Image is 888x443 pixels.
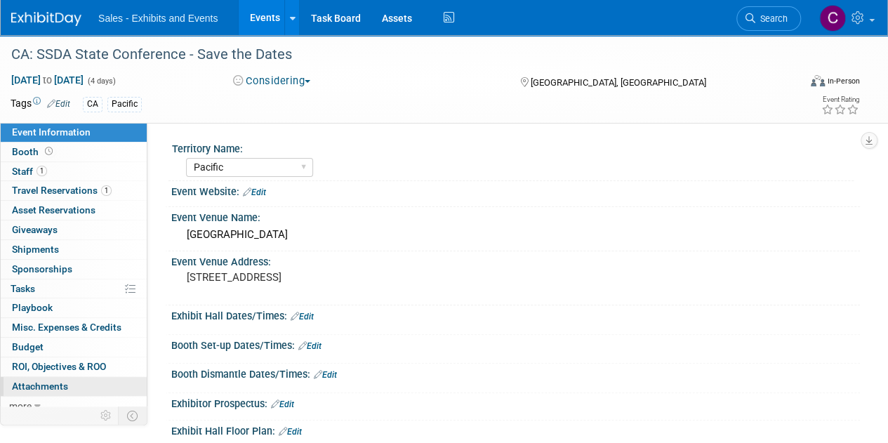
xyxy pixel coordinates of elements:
span: [GEOGRAPHIC_DATA], [GEOGRAPHIC_DATA] [530,77,705,88]
span: Asset Reservations [12,204,95,216]
span: ROI, Objectives & ROO [12,361,106,372]
a: Tasks [1,279,147,298]
div: CA: SSDA State Conference - Save the Dates [6,42,788,67]
span: Staff [12,166,47,177]
a: Edit [291,312,314,322]
td: Personalize Event Tab Strip [94,406,119,425]
a: Edit [279,427,302,437]
div: [GEOGRAPHIC_DATA] [182,224,849,246]
span: (4 days) [86,77,116,86]
div: Exhibit Hall Dates/Times: [171,305,860,324]
a: Shipments [1,240,147,259]
a: more [1,397,147,416]
span: Search [755,13,788,24]
a: Event Information [1,123,147,142]
div: Exhibitor Prospectus: [171,393,860,411]
span: Giveaways [12,224,58,235]
div: Event Venue Address: [171,251,860,269]
a: Budget [1,338,147,357]
span: Booth not reserved yet [42,146,55,157]
img: Christine Lurz [819,5,846,32]
a: Sponsorships [1,260,147,279]
td: Toggle Event Tabs [119,406,147,425]
span: Booth [12,146,55,157]
pre: [STREET_ADDRESS] [187,271,443,284]
a: Edit [243,187,266,197]
span: Travel Reservations [12,185,112,196]
div: Event Website: [171,181,860,199]
span: more [9,400,32,411]
span: to [41,74,54,86]
span: [DATE] [DATE] [11,74,84,86]
span: Tasks [11,283,35,294]
a: Misc. Expenses & Credits [1,318,147,337]
a: Giveaways [1,220,147,239]
span: 1 [101,185,112,196]
span: Playbook [12,302,53,313]
div: Event Rating [821,96,859,103]
span: Sales - Exhibits and Events [98,13,218,24]
a: Playbook [1,298,147,317]
div: Event Format [736,73,860,94]
a: Staff1 [1,162,147,181]
img: Format-Inperson.png [811,75,825,86]
div: Territory Name: [172,138,854,156]
div: Exhibit Hall Floor Plan: [171,421,860,439]
span: Event Information [12,126,91,138]
span: Budget [12,341,44,352]
div: Pacific [107,97,142,112]
a: Asset Reservations [1,201,147,220]
span: Misc. Expenses & Credits [12,322,121,333]
span: Attachments [12,381,68,392]
div: CA [83,97,102,112]
span: Shipments [12,244,59,255]
span: Sponsorships [12,263,72,275]
div: Booth Set-up Dates/Times: [171,335,860,353]
a: Search [736,6,801,31]
a: Edit [47,99,70,109]
div: Event Venue Name: [171,207,860,225]
a: Booth [1,143,147,161]
a: Edit [271,399,294,409]
img: ExhibitDay [11,12,81,26]
a: Travel Reservations1 [1,181,147,200]
a: Edit [314,370,337,380]
button: Considering [228,74,316,88]
a: Edit [298,341,322,351]
a: Attachments [1,377,147,396]
span: 1 [37,166,47,176]
a: ROI, Objectives & ROO [1,357,147,376]
td: Tags [11,96,70,112]
div: In-Person [827,76,860,86]
div: Booth Dismantle Dates/Times: [171,364,860,382]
